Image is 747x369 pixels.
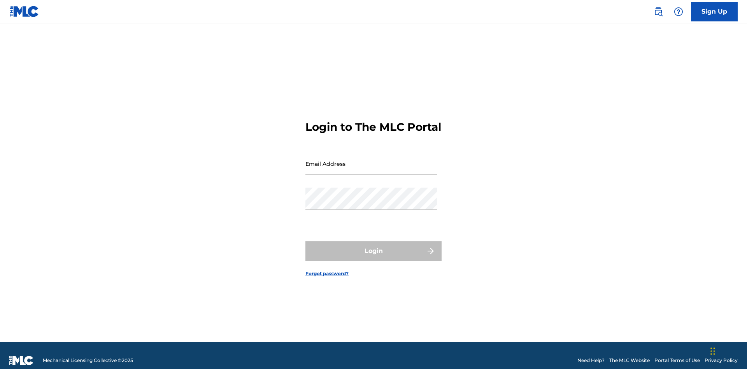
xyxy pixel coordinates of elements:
img: help [674,7,683,16]
span: Mechanical Licensing Collective © 2025 [43,357,133,364]
a: The MLC Website [609,357,650,364]
a: Need Help? [577,357,605,364]
a: Portal Terms of Use [654,357,700,364]
img: logo [9,356,33,365]
a: Public Search [651,4,666,19]
a: Sign Up [691,2,738,21]
iframe: Chat Widget [708,332,747,369]
a: Forgot password? [305,270,349,277]
div: Help [671,4,686,19]
div: Drag [710,339,715,363]
h3: Login to The MLC Portal [305,120,441,134]
img: MLC Logo [9,6,39,17]
a: Privacy Policy [705,357,738,364]
img: search [654,7,663,16]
